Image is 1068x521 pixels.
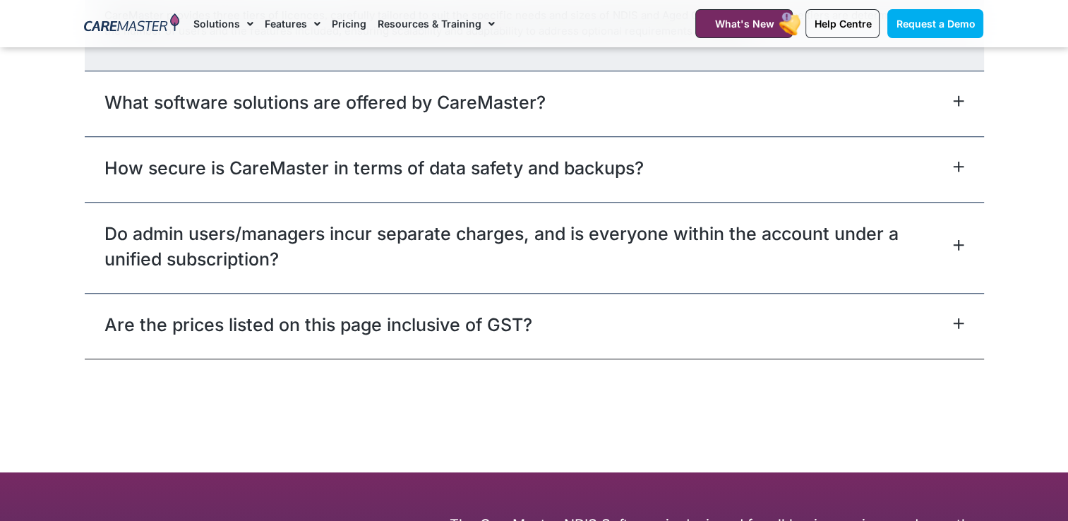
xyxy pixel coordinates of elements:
[104,312,532,337] a: Are the prices listed on this page inclusive of GST?
[714,18,774,30] span: What's New
[887,9,983,38] a: Request a Demo
[896,18,975,30] span: Request a Demo
[85,293,984,359] div: Are the prices listed on this page inclusive of GST?
[695,9,793,38] a: What's New
[85,202,984,293] div: Do admin users/managers incur separate charges, and is everyone within the account under a unifie...
[104,221,949,272] a: Do admin users/managers incur separate charges, and is everyone within the account under a unifie...
[84,13,179,35] img: CareMaster Logo
[814,18,871,30] span: Help Centre
[104,155,644,181] a: How secure is CareMaster in terms of data safety and backups?
[805,9,880,38] a: Help Centre
[85,136,984,202] div: How secure is CareMaster in terms of data safety and backups?
[85,71,984,136] div: What software solutions are offered by CareMaster?
[104,90,546,115] a: What software solutions are offered by CareMaster?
